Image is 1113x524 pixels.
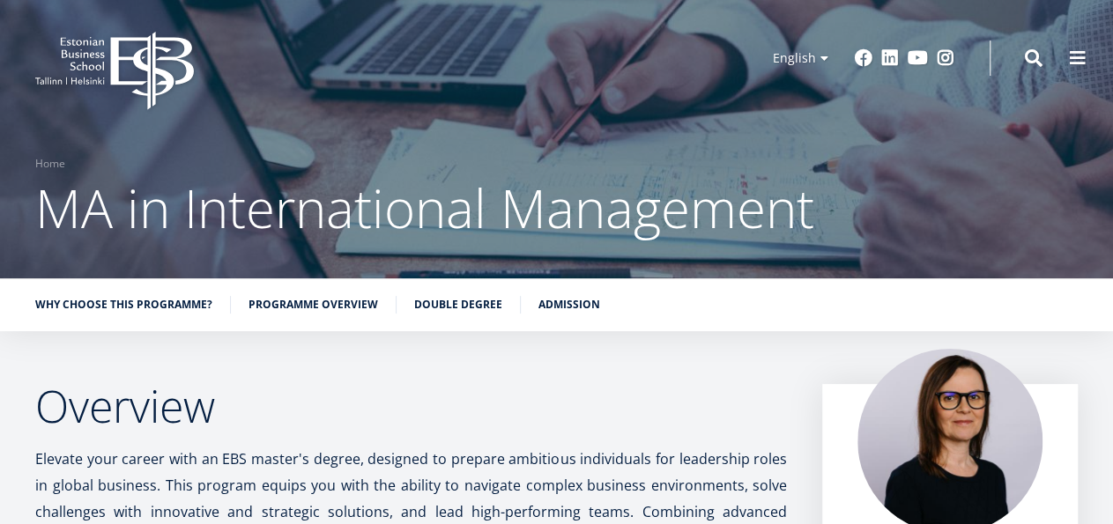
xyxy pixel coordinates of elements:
a: Admission [538,296,600,314]
a: Double Degree [414,296,502,314]
a: Home [35,155,65,173]
span: Last Name [376,1,433,17]
h2: Overview [35,384,787,428]
a: Linkedin [881,49,899,67]
a: Why choose this programme? [35,296,212,314]
a: Facebook [855,49,872,67]
a: Programme overview [249,296,378,314]
span: MA in International Management [35,172,814,244]
a: Youtube [908,49,928,67]
span: MA in International Management [21,246,196,262]
a: Instagram [937,49,954,67]
input: MA in International Management [4,246,17,258]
